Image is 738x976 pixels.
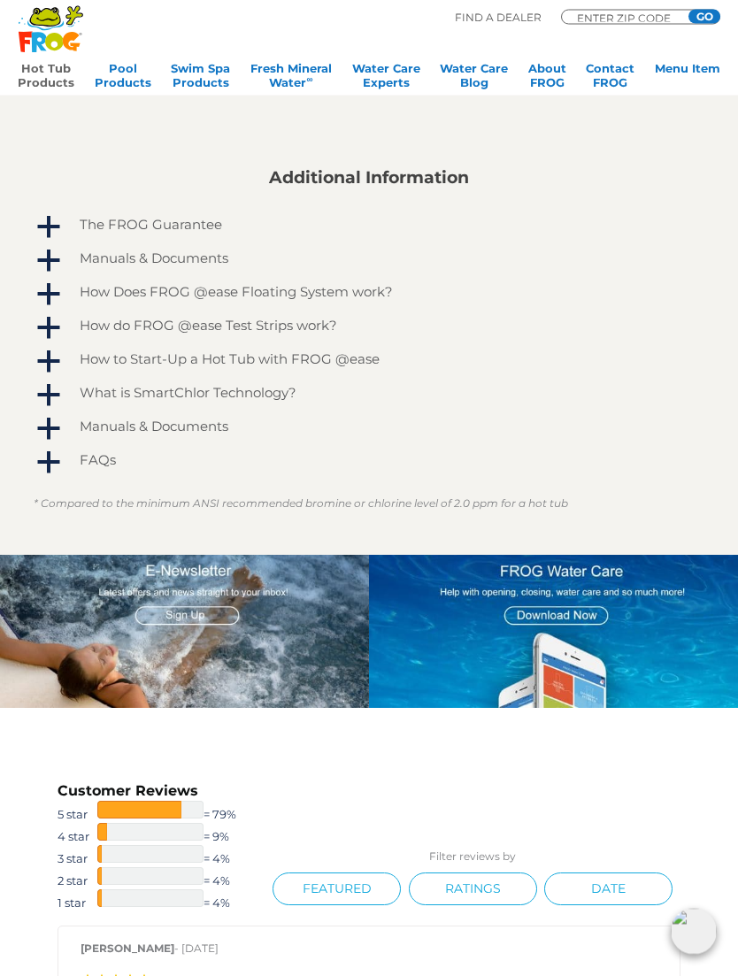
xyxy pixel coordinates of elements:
[35,282,62,309] span: a
[35,450,62,477] span: a
[58,846,265,868] a: 3 star= 4%
[171,61,230,96] a: Swim SpaProducts
[440,61,508,96] a: Water CareBlog
[409,873,537,906] a: Ratings
[306,74,312,84] sup: ∞
[273,873,401,906] a: Featured
[34,247,704,275] a: a Manuals & Documents
[655,61,720,96] a: Menu Item
[34,449,704,477] a: a FAQs
[688,10,720,24] input: GO
[58,806,97,824] span: 5 star
[58,890,265,912] a: 1 star= 4%
[455,10,542,26] p: Find A Dealer
[58,802,265,824] a: 5 star= 79%
[35,350,62,376] span: a
[34,381,704,410] a: a What is SmartChlor Technology?
[671,909,717,955] img: openIcon
[80,352,380,367] h4: How to Start-Up a Hot Tub with FROG @ease
[58,872,97,890] span: 2 star
[80,453,116,468] h4: FAQs
[34,314,704,342] a: a How do FROG @ease Test Strips work?
[80,285,393,300] h4: How Does FROG @ease Floating System work?
[586,61,634,96] a: ContactFROG
[34,213,704,242] a: a The FROG Guarantee
[34,348,704,376] a: a How to Start-Up a Hot Tub with FROG @ease
[544,873,673,906] a: Date
[34,281,704,309] a: a How Does FROG @ease Floating System work?
[35,417,62,443] span: a
[35,215,62,242] span: a
[369,556,738,709] img: App Graphic
[80,319,337,334] h4: How do FROG @ease Test Strips work?
[80,218,222,233] h4: The FROG Guarantee
[35,249,62,275] span: a
[58,868,265,890] a: 2 star= 4%
[95,61,151,96] a: PoolProducts
[81,942,174,956] strong: [PERSON_NAME]
[58,782,265,802] h3: Customer Reviews
[58,828,97,846] span: 4 star
[528,61,566,96] a: AboutFROG
[34,497,568,511] em: * Compared to the minimum ANSI recommended bromine or chlorine level of 2.0 ppm for a hot tub
[58,895,97,912] span: 1 star
[80,386,296,401] h4: What is SmartChlor Technology?
[34,169,704,188] h2: Additional Information
[352,61,420,96] a: Water CareExperts
[575,13,681,22] input: Zip Code Form
[18,61,74,96] a: Hot TubProducts
[35,383,62,410] span: a
[58,850,97,868] span: 3 star
[58,824,265,846] a: 4 star= 9%
[81,941,657,965] p: - [DATE]
[250,61,332,96] a: Fresh MineralWater∞
[265,849,680,865] p: Filter reviews by
[35,316,62,342] span: a
[80,251,228,266] h4: Manuals & Documents
[80,419,228,434] h4: Manuals & Documents
[34,415,704,443] a: a Manuals & Documents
